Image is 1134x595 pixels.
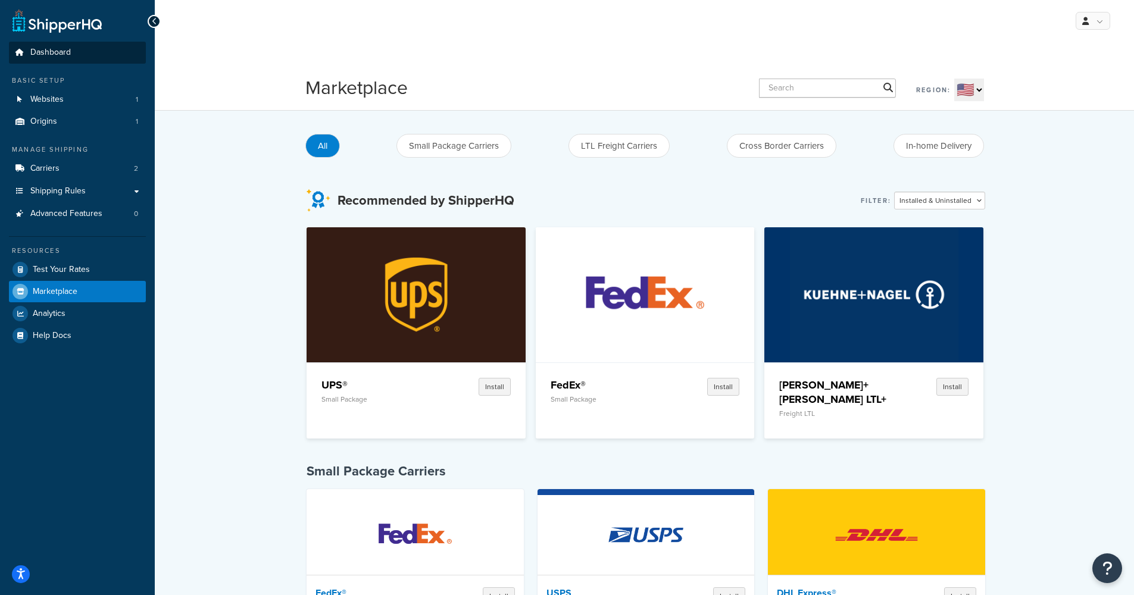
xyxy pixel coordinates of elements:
[136,95,138,105] span: 1
[536,227,755,439] a: FedEx®FedEx®Small PackageInstall
[9,281,146,302] a: Marketplace
[824,493,929,577] img: DHL Express®
[707,378,739,396] button: Install
[338,193,514,208] h3: Recommended by ShipperHQ
[9,111,146,133] a: Origins1
[307,462,985,480] h4: Small Package Carriers
[9,111,146,133] li: Origins
[9,203,146,225] li: Advanced Features
[9,89,146,111] a: Websites1
[30,48,71,58] span: Dashboard
[861,192,891,209] label: Filter:
[9,325,146,346] a: Help Docs
[916,82,951,98] label: Region:
[305,134,340,158] button: All
[363,493,467,577] img: FedEx®
[33,331,71,341] span: Help Docs
[779,409,892,418] p: Freight LTL
[764,227,983,439] a: Kuehne+Nagel LTL+[PERSON_NAME]+[PERSON_NAME] LTL+Freight LTLInstall
[134,209,138,219] span: 0
[33,265,90,275] span: Test Your Rates
[790,227,958,362] img: Kuehne+Nagel LTL+
[33,309,65,319] span: Analytics
[759,79,896,98] input: Search
[1092,553,1122,583] button: Open Resource Center
[551,395,664,403] p: Small Package
[561,227,729,362] img: FedEx®
[9,303,146,324] a: Analytics
[9,145,146,155] div: Manage Shipping
[727,134,836,158] button: Cross Border Carriers
[332,227,501,362] img: UPS®
[9,259,146,280] a: Test Your Rates
[30,117,57,127] span: Origins
[568,134,670,158] button: LTL Freight Carriers
[307,227,526,439] a: UPS®UPS®Small PackageInstall
[551,378,664,392] h4: FedEx®
[479,378,511,396] button: Install
[9,158,146,180] a: Carriers2
[30,164,60,174] span: Carriers
[9,76,146,86] div: Basic Setup
[9,158,146,180] li: Carriers
[33,287,77,297] span: Marketplace
[396,134,511,158] button: Small Package Carriers
[936,378,969,396] button: Install
[136,117,138,127] span: 1
[30,209,102,219] span: Advanced Features
[30,95,64,105] span: Websites
[9,89,146,111] li: Websites
[134,164,138,174] span: 2
[593,493,698,577] img: USPS
[894,134,984,158] button: In-home Delivery
[9,180,146,202] a: Shipping Rules
[9,246,146,256] div: Resources
[321,395,435,403] p: Small Package
[305,74,408,101] h1: Marketplace
[30,186,86,196] span: Shipping Rules
[9,203,146,225] a: Advanced Features0
[321,378,435,392] h4: UPS®
[9,42,146,64] a: Dashboard
[779,378,892,406] h4: [PERSON_NAME]+[PERSON_NAME] LTL+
